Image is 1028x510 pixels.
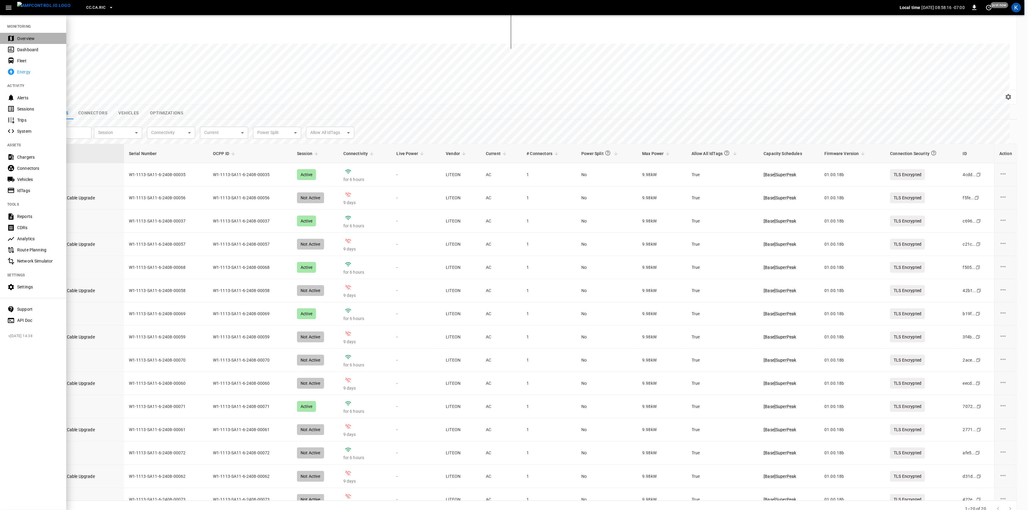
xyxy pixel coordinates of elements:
span: v [DATE] 14:38 [8,333,61,339]
div: Chargers [17,154,59,160]
div: Analytics [17,236,59,242]
img: ampcontrol.io logo [17,2,70,9]
div: Reports [17,213,59,219]
button: set refresh interval [984,3,994,12]
div: Dashboard [17,47,59,53]
div: CDRs [17,225,59,231]
div: Vehicles [17,176,59,182]
div: Settings [17,284,59,290]
div: Fleet [17,58,59,64]
div: Sessions [17,106,59,112]
p: [DATE] 08:58:16 -07:00 [922,5,965,11]
div: System [17,128,59,134]
div: Alerts [17,95,59,101]
div: Trips [17,117,59,123]
div: Route Planning [17,247,59,253]
div: API Doc [17,317,59,323]
div: Connectors [17,165,59,171]
p: Local time [900,5,920,11]
div: profile-icon [1011,3,1021,12]
div: Network Simulator [17,258,59,264]
span: CC.CA.RIC [86,4,105,11]
div: Overview [17,36,59,42]
div: Support [17,306,59,312]
div: IdTags [17,188,59,194]
div: Energy [17,69,59,75]
span: just now [991,2,1008,8]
